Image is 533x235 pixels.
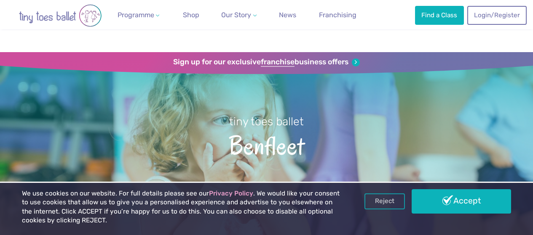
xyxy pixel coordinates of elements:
[316,7,360,24] a: Franchising
[183,11,199,19] span: Shop
[10,4,111,27] img: tiny toes ballet
[22,189,340,225] p: We use cookies on our website. For full details please see our . We would like your consent to us...
[276,7,300,24] a: News
[13,129,520,160] span: Benfleet
[173,58,360,67] a: Sign up for our exclusivefranchisebusiness offers
[114,7,163,24] a: Programme
[412,189,511,214] a: Accept
[218,7,260,24] a: Our Story
[179,7,203,24] a: Shop
[364,193,405,209] a: Reject
[467,6,526,24] a: Login/Register
[221,11,251,19] span: Our Story
[229,115,304,128] small: tiny toes ballet
[209,190,253,197] a: Privacy Policy
[118,11,154,19] span: Programme
[319,11,356,19] span: Franchising
[279,11,296,19] span: News
[261,58,295,67] strong: franchise
[415,6,464,24] a: Find a Class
